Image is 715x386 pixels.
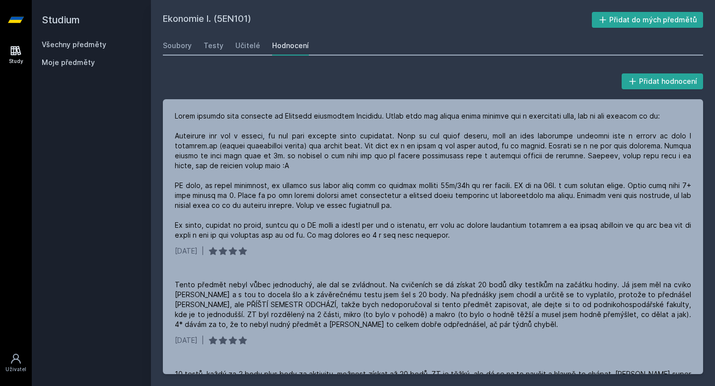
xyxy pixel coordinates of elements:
button: Přidat hodnocení [622,73,704,89]
div: Soubory [163,41,192,51]
a: Testy [204,36,223,56]
a: Study [2,40,30,70]
div: [DATE] [175,335,198,345]
div: Hodnocení [272,41,309,51]
div: Učitelé [235,41,260,51]
div: | [202,335,204,345]
div: | [202,246,204,256]
span: Moje předměty [42,58,95,67]
a: Uživatel [2,348,30,378]
div: Lorem ipsumdo sita consecte ad Elitsedd eiusmodtem Incididu. Utlab etdo mag aliqua enima minimve ... [175,111,691,240]
div: [DATE] [175,246,198,256]
div: Testy [204,41,223,51]
div: Study [9,58,23,65]
h2: Ekonomie I. (5EN101) [163,12,592,28]
div: Uživatel [5,366,26,373]
a: Učitelé [235,36,260,56]
button: Přidat do mých předmětů [592,12,704,28]
a: Soubory [163,36,192,56]
a: Hodnocení [272,36,309,56]
a: Všechny předměty [42,40,106,49]
div: Tento předmět nebyl vůbec jednoduchý, ale dal se zvládnout. Na cvičeních se dá získat 20 bodů dík... [175,280,691,329]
